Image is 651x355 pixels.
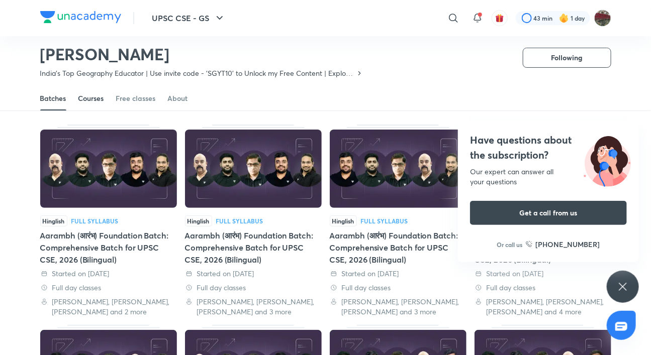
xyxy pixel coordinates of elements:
[475,269,611,279] div: Started on 9 Jul 2025
[495,14,504,23] img: avatar
[470,167,627,187] div: Our expert can answer all your questions
[492,10,508,26] button: avatar
[40,229,177,266] div: Aarambh (आरंभ) Foundation Batch: Comprehensive Batch for UPSC CSE, 2026 (Bilingual)
[330,229,467,266] div: Aarambh (आरंभ) Foundation Batch: Comprehensive Batch for UPSC CSE, 2026 (Bilingual)
[116,86,156,110] a: Free classes
[40,130,177,208] img: Thumbnail
[185,125,322,317] div: Aarambh (आरंभ) Foundation Batch: Comprehensive Batch for UPSC CSE, 2026 (Bilingual)
[559,13,569,23] img: streak
[40,93,66,103] div: Batches
[40,68,355,78] p: India's Top Geography Educator | Use invite code - 'SGYT10' to Unlock my Free Content | Explore t...
[185,297,322,317] div: Sudarshan Gurjar, Dr Sidharth Arora, Arti Chhawari and 3 more
[185,130,322,208] img: Thumbnail
[185,229,322,266] div: Aarambh (आरंभ) Foundation Batch: Comprehensive Batch for UPSC CSE, 2026 (Bilingual)
[216,218,263,224] div: Full Syllabus
[40,215,67,226] span: Hinglish
[78,86,104,110] a: Courses
[523,48,611,68] button: Following
[168,86,188,110] a: About
[470,201,627,225] button: Get a call from us
[497,240,523,249] p: Or call us
[168,93,188,103] div: About
[576,133,639,187] img: ttu_illustration_new.svg
[40,86,66,110] a: Batches
[116,93,156,103] div: Free classes
[146,8,232,28] button: UPSC CSE - GS
[330,297,467,317] div: Sudarshan Gurjar, Dr Sidharth Arora, Arti Chhawari and 3 more
[330,125,467,317] div: Aarambh (आरंभ) Foundation Batch: Comprehensive Batch for UPSC CSE, 2026 (Bilingual)
[185,215,212,226] span: Hinglish
[594,10,611,27] img: UJJWAL PRASAD
[330,283,467,293] div: Full day classes
[185,283,322,293] div: Full day classes
[470,133,627,163] h4: Have questions about the subscription?
[185,269,322,279] div: Started on 31 Jul 2025
[330,130,467,208] img: Thumbnail
[536,239,600,250] h6: [PHONE_NUMBER]
[78,93,104,103] div: Courses
[40,11,121,26] a: Company Logo
[40,11,121,23] img: Company Logo
[71,218,119,224] div: Full Syllabus
[40,125,177,317] div: Aarambh (आरंभ) Foundation Batch: Comprehensive Batch for UPSC CSE, 2026 (Bilingual)
[40,44,363,64] h2: [PERSON_NAME]
[40,283,177,293] div: Full day classes
[475,297,611,317] div: Sudarshan Gurjar, Dr Sidharth Arora, Arti Chhawari and 4 more
[330,215,357,226] span: Hinglish
[475,283,611,293] div: Full day classes
[551,53,583,63] span: Following
[330,269,467,279] div: Started on 17 Jul 2025
[40,269,177,279] div: Started on 29 Aug 2025
[526,239,600,250] a: [PHONE_NUMBER]
[40,297,177,317] div: Sudarshan Gurjar, Dr Sidharth Arora, Mrunal Patel and 2 more
[361,218,408,224] div: Full Syllabus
